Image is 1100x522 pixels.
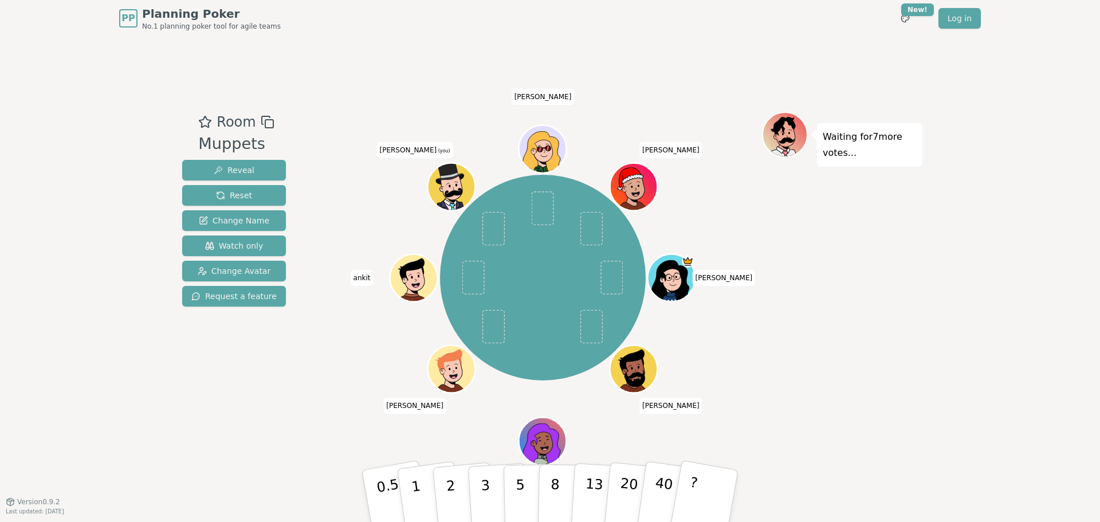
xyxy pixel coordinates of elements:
span: Reveal [214,164,254,176]
button: Reveal [182,160,286,180]
div: New! [901,3,934,16]
div: Muppets [198,132,274,156]
button: Reset [182,185,286,206]
span: (you) [437,148,450,154]
span: Room [217,112,256,132]
p: Waiting for 7 more votes... [823,129,917,161]
button: New! [895,8,916,29]
span: Click to change your name [383,398,446,414]
button: Watch only [182,236,286,256]
span: Click to change your name [377,142,453,158]
span: Version 0.9.2 [17,497,60,507]
span: Change Name [199,215,269,226]
span: Watch only [205,240,264,252]
span: No.1 planning poker tool for agile teams [142,22,281,31]
button: Version0.9.2 [6,497,60,507]
button: Change Name [182,210,286,231]
span: Click to change your name [693,270,756,286]
span: Reset [216,190,252,201]
span: Click to change your name [639,398,702,414]
span: Planning Poker [142,6,281,22]
span: PP [121,11,135,25]
span: Click to change your name [512,89,575,105]
a: PPPlanning PokerNo.1 planning poker tool for agile teams [119,6,281,31]
button: Request a feature [182,286,286,307]
span: Last updated: [DATE] [6,508,64,515]
button: Change Avatar [182,261,286,281]
span: Request a feature [191,291,277,302]
button: Add as favourite [198,112,212,132]
span: Click to change your name [351,270,374,286]
button: Click to change your avatar [429,164,474,209]
span: Elise is the host [682,256,694,268]
span: Change Avatar [198,265,271,277]
a: Log in [938,8,981,29]
span: Click to change your name [639,142,702,158]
